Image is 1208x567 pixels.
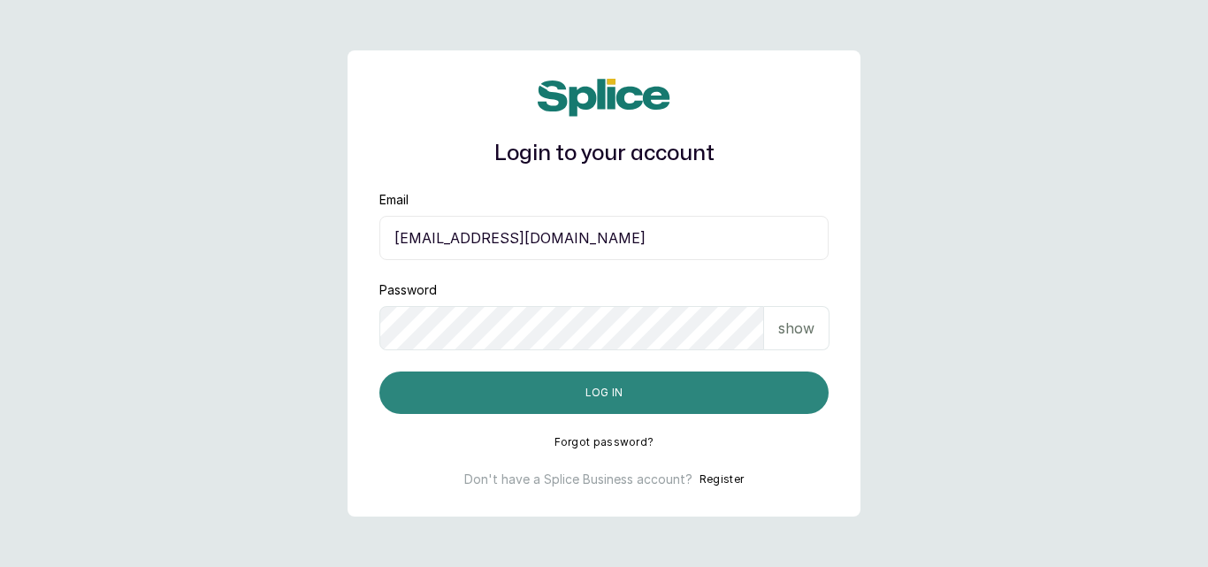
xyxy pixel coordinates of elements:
[700,471,744,488] button: Register
[778,318,814,339] p: show
[379,191,409,209] label: Email
[379,281,437,299] label: Password
[379,216,829,260] input: email@acme.com
[379,138,829,170] h1: Login to your account
[554,435,654,449] button: Forgot password?
[379,372,829,414] button: Log in
[464,471,692,488] p: Don't have a Splice Business account?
